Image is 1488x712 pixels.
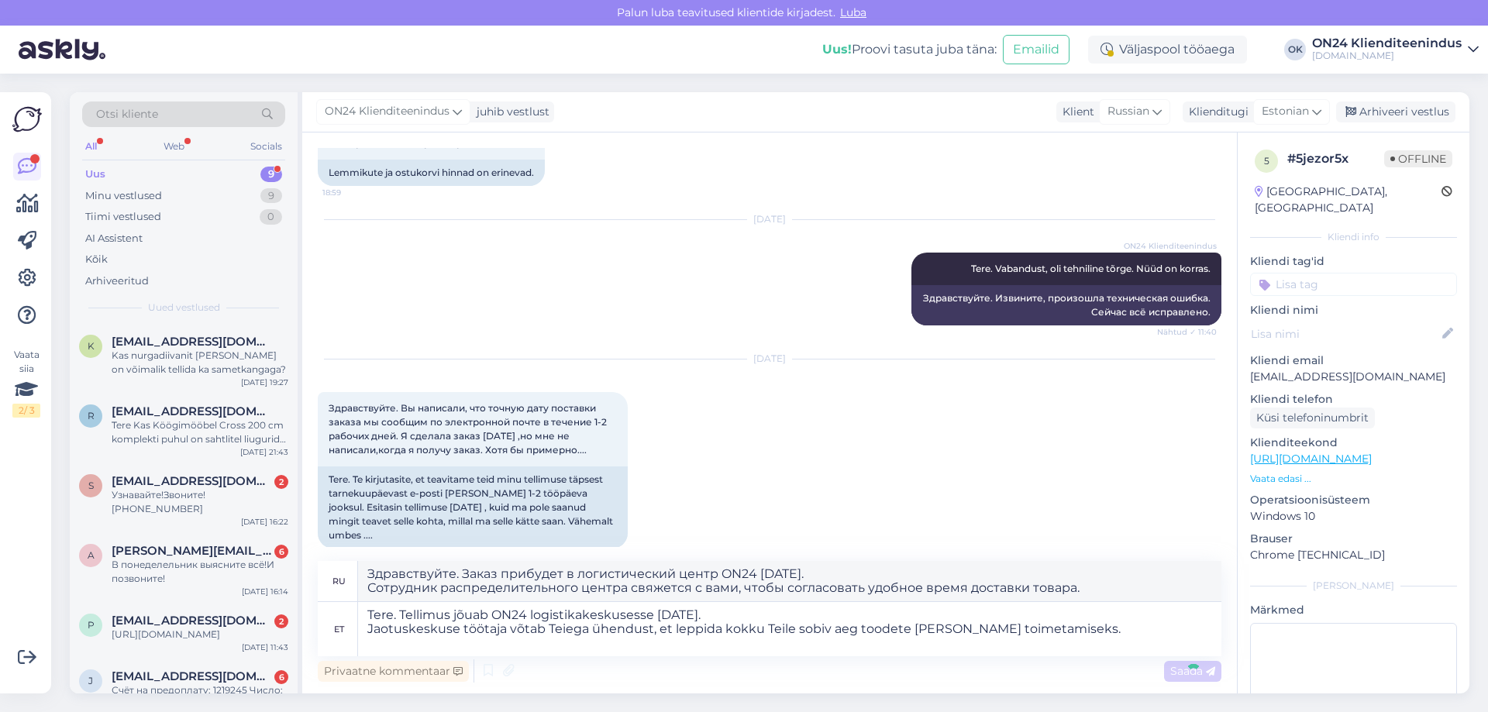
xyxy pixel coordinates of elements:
[1336,101,1455,122] div: Arhiveeri vestlus
[247,136,285,157] div: Socials
[1384,150,1452,167] span: Offline
[322,187,381,198] span: 18:59
[85,273,149,289] div: Arhiveeritud
[1250,253,1457,270] p: Kliendi tag'id
[1250,353,1457,369] p: Kliendi email
[1250,302,1457,318] p: Kliendi nimi
[1284,39,1306,60] div: OK
[318,466,628,549] div: Tere. Te kirjutasite, et teavitame teid minu tellimuse täpsest tarnekuupäevast e-posti [PERSON_NA...
[329,402,609,456] span: Здравствуйте. Вы написали, что точную дату поставки заказа мы сообщим по электронной почте в тече...
[112,558,288,586] div: В понеделельник выясните всё!И позвоните!
[85,231,143,246] div: AI Assistent
[971,263,1211,274] span: Tere. Vabandust, oli tehniline tõrge. Nüüd on korras.
[911,285,1221,325] div: Здравствуйте. Извините, произошла техническая ошибка. Сейчас всё исправлено.
[1157,326,1217,338] span: Nähtud ✓ 11:40
[260,209,282,225] div: 0
[1250,547,1457,563] p: Chrome [TECHNICAL_ID]
[85,167,105,182] div: Uus
[241,516,288,528] div: [DATE] 16:22
[160,136,188,157] div: Web
[1250,408,1375,428] div: Küsi telefoninumbrit
[82,136,100,157] div: All
[112,418,288,446] div: Tere Kas Köögimööbel Cross 200 cm komplekti puhul on sahtlitel liugurid? Ette tänades RR
[96,106,158,122] span: Otsi kliente
[85,209,161,225] div: Tiimi vestlused
[85,252,108,267] div: Kõik
[470,104,549,120] div: juhib vestlust
[112,488,288,516] div: Узнавайте!Звоните![PHONE_NUMBER]
[1250,391,1457,408] p: Kliendi telefon
[88,480,94,491] span: S
[822,42,852,57] b: Uus!
[325,103,449,120] span: ON24 Klienditeenindus
[1250,273,1457,296] input: Lisa tag
[1250,508,1457,525] p: Windows 10
[12,404,40,418] div: 2 / 3
[260,167,282,182] div: 9
[12,348,40,418] div: Vaata siia
[1251,325,1439,342] input: Lisa nimi
[242,641,288,653] div: [DATE] 11:43
[822,40,997,59] div: Proovi tasuta juba täna:
[1312,37,1479,62] a: ON24 Klienditeenindus[DOMAIN_NAME]
[88,619,95,631] span: p
[274,545,288,559] div: 6
[112,474,273,488] span: Samadina@bk.ru
[241,377,288,388] div: [DATE] 19:27
[318,212,1221,226] div: [DATE]
[88,675,93,686] span: J
[1250,452,1372,466] a: [URL][DOMAIN_NAME]
[1250,472,1457,486] p: Vaata edasi ...
[1107,103,1149,120] span: Russian
[112,349,288,377] div: Kas nurgadiivanit [PERSON_NAME] on võimalik tellida ka sametkangaga?
[274,614,288,628] div: 2
[1003,35,1069,64] button: Emailid
[12,105,42,134] img: Askly Logo
[274,475,288,489] div: 2
[148,301,220,315] span: Uued vestlused
[112,614,273,628] span: piretlankots@gmail.com
[1255,184,1441,216] div: [GEOGRAPHIC_DATA], [GEOGRAPHIC_DATA]
[1056,104,1094,120] div: Klient
[1264,155,1269,167] span: 5
[112,335,273,349] span: kairitlepp@gmail.com
[88,410,95,421] span: r
[112,628,288,641] div: [URL][DOMAIN_NAME]
[88,340,95,352] span: k
[1250,435,1457,451] p: Klienditeekond
[112,544,273,558] span: Aisel.aliyeva@gmail.com
[1183,104,1249,120] div: Klienditugi
[1250,579,1457,593] div: [PERSON_NAME]
[260,188,282,204] div: 9
[1250,369,1457,385] p: [EMAIL_ADDRESS][DOMAIN_NAME]
[274,670,288,684] div: 6
[835,5,871,19] span: Luba
[112,669,273,683] span: Jola70@mail.Ru
[242,586,288,597] div: [DATE] 16:14
[1250,230,1457,244] div: Kliendi info
[85,188,162,204] div: Minu vestlused
[1124,240,1217,252] span: ON24 Klienditeenindus
[112,404,273,418] span: rriit@hotmail.com
[88,549,95,561] span: A
[240,446,288,458] div: [DATE] 21:43
[1262,103,1309,120] span: Estonian
[318,352,1221,366] div: [DATE]
[1250,531,1457,547] p: Brauser
[1250,602,1457,618] p: Märkmed
[1312,37,1462,50] div: ON24 Klienditeenindus
[1088,36,1247,64] div: Väljaspool tööaega
[1287,150,1384,168] div: # 5jezor5x
[318,160,545,186] div: Lemmikute ja ostukorvi hinnad on erinevad.
[1250,492,1457,508] p: Operatsioonisüsteem
[1312,50,1462,62] div: [DOMAIN_NAME]
[112,683,288,711] div: Счёт на предоплату: 1219245 Число: [DATE] Номер ссылки: 12192452510044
